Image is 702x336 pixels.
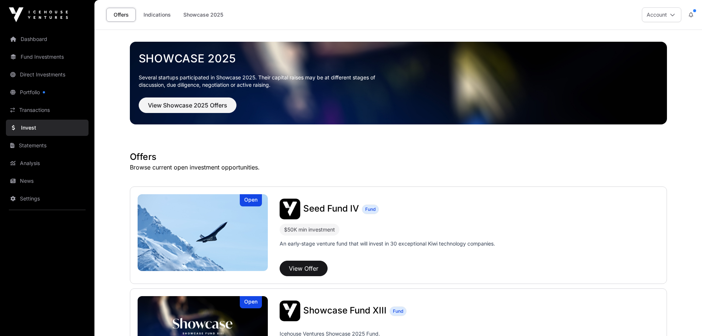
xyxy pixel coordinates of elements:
a: Analysis [6,155,89,171]
a: Fund Investments [6,49,89,65]
a: Statements [6,137,89,154]
a: View Showcase 2025 Offers [139,105,236,112]
img: Seed Fund IV [280,199,300,219]
a: Direct Investments [6,66,89,83]
button: Account [642,7,681,22]
div: Open [240,194,262,206]
a: Portfolio [6,84,89,100]
a: Showcase 2025 [179,8,228,22]
a: Offers [106,8,136,22]
a: News [6,173,89,189]
img: Showcase 2025 [130,42,667,124]
iframe: Chat Widget [665,301,702,336]
img: Showcase Fund XIII [280,301,300,321]
img: Icehouse Ventures Logo [9,7,68,22]
h1: Offers [130,151,667,163]
a: Seed Fund IV [303,204,359,214]
a: Seed Fund IVOpen [138,194,268,271]
button: View Offer [280,261,328,276]
a: Invest [6,120,89,136]
img: Seed Fund IV [138,194,268,271]
a: Settings [6,191,89,207]
span: Fund [393,308,403,314]
div: Open [240,296,262,308]
span: View Showcase 2025 Offers [148,101,227,110]
button: View Showcase 2025 Offers [139,97,236,113]
a: Dashboard [6,31,89,47]
a: Showcase Fund XIII [303,306,387,316]
span: Fund [365,206,376,212]
div: $50K min investment [284,225,335,234]
p: An early-stage venture fund that will invest in 30 exceptional Kiwi technology companies. [280,240,495,247]
div: $50K min investment [280,224,339,236]
a: Transactions [6,102,89,118]
span: Showcase Fund XIII [303,305,387,316]
a: Showcase 2025 [139,52,658,65]
p: Browse current open investment opportunities. [130,163,667,172]
p: Several startups participated in Showcase 2025. Their capital raises may be at different stages o... [139,74,387,89]
span: Seed Fund IV [303,203,359,214]
a: Indications [139,8,176,22]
